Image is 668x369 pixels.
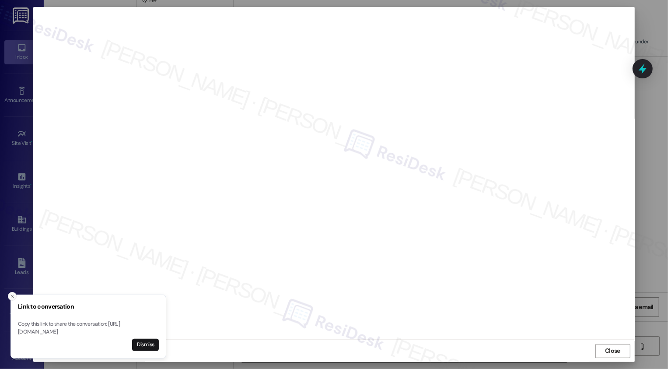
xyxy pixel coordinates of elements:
button: Close [595,344,630,358]
button: Dismiss [132,339,159,351]
iframe: To enrich screen reader interactions, please activate Accessibility in Grammarly extension settings [38,11,630,335]
h3: Link to conversation [18,302,159,311]
span: Close [605,346,620,355]
p: Copy this link to share the conversation: [URL][DOMAIN_NAME] [18,320,159,336]
button: Close toast [8,292,17,301]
